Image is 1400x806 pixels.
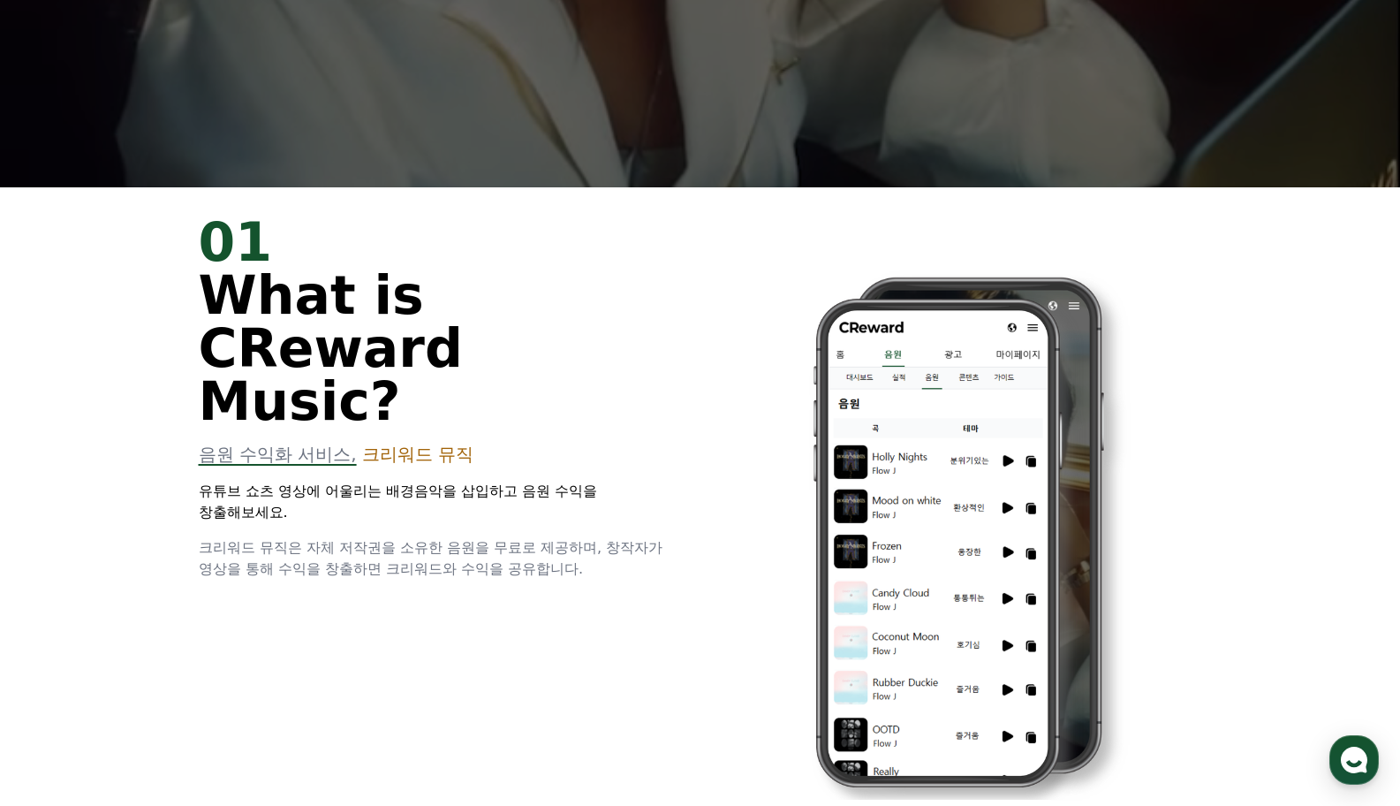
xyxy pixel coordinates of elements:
p: 유튜브 쇼츠 영상에 어울리는 배경음악을 삽입하고 음원 수익을 창출해보세요. [199,481,679,523]
span: 크리워드 뮤직 [362,444,473,465]
span: 크리워드 뮤직은 자체 저작권을 소유한 음원을 무료로 제공하며, 창작자가 영상을 통해 수익을 창출하면 크리워드와 수익을 공유합니다. [199,539,663,577]
a: 설정 [228,560,339,604]
div: 01 [199,216,679,269]
a: 홈 [5,560,117,604]
span: 대화 [162,588,183,602]
span: 설정 [273,587,294,601]
span: What is CReward Music? [199,264,463,432]
a: 대화 [117,560,228,604]
span: 홈 [56,587,66,601]
span: 음원 수익화 서비스, [199,444,357,465]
